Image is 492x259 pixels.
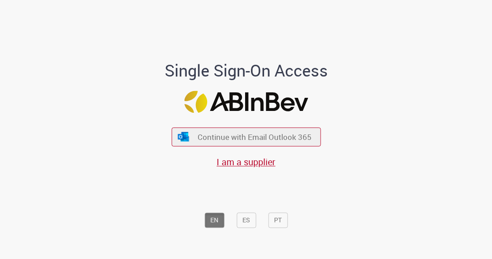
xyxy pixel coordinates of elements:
a: I am a supplier [217,156,275,168]
button: EN [204,212,224,228]
button: ícone Azure/Microsoft 360 Continue with Email Outlook 365 [171,128,321,146]
button: ES [237,212,256,228]
img: Logo ABInBev [184,91,308,113]
img: ícone Azure/Microsoft 360 [177,132,190,141]
h1: Single Sign-On Access [143,62,349,80]
button: PT [268,212,288,228]
span: Continue with Email Outlook 365 [198,132,312,142]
